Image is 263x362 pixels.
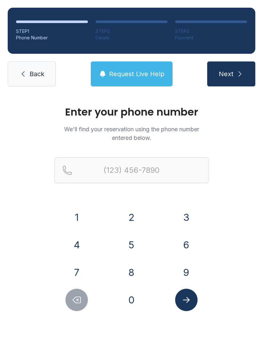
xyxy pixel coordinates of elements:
[175,261,198,284] button: 9
[30,69,44,78] span: Back
[120,289,143,311] button: 0
[65,206,88,229] button: 1
[175,206,198,229] button: 3
[120,234,143,256] button: 5
[175,289,198,311] button: Submit lookup form
[175,28,247,35] div: STEP 3
[219,69,233,78] span: Next
[55,125,208,142] p: We'll find your reservation using the phone number entered below.
[96,35,167,41] div: Details
[55,157,208,183] input: Reservation phone number
[120,206,143,229] button: 2
[65,289,88,311] button: Delete number
[65,234,88,256] button: 4
[120,261,143,284] button: 8
[175,35,247,41] div: Payment
[16,35,88,41] div: Phone Number
[175,234,198,256] button: 6
[55,107,208,117] h1: Enter your phone number
[65,261,88,284] button: 7
[96,28,167,35] div: STEP 2
[109,69,165,78] span: Request Live Help
[16,28,88,35] div: STEP 1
